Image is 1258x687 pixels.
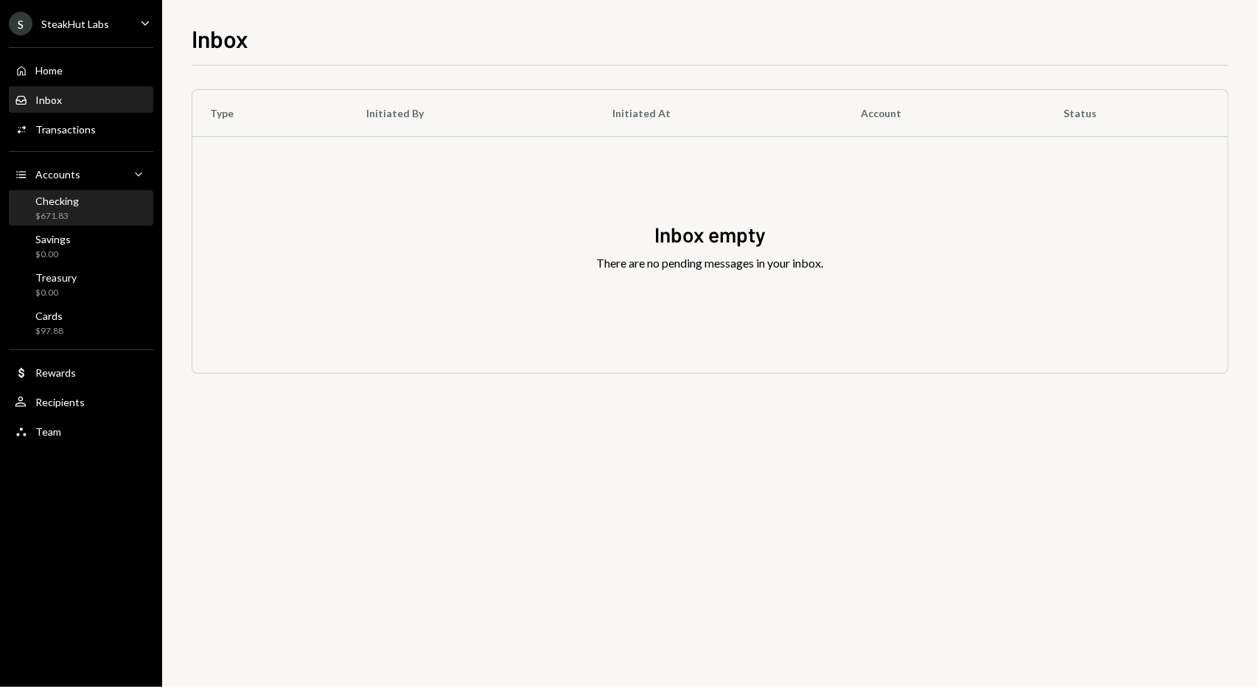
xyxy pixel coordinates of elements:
[9,161,153,187] a: Accounts
[35,168,80,181] div: Accounts
[35,233,71,245] div: Savings
[35,287,77,299] div: $0.00
[9,12,32,35] div: S
[597,254,824,272] div: There are no pending messages in your inbox.
[35,248,71,261] div: $0.00
[1046,90,1228,137] th: Status
[35,325,63,338] div: $97.88
[35,123,96,136] div: Transactions
[9,359,153,386] a: Rewards
[595,90,843,137] th: Initiated At
[9,190,153,226] a: Checking$671.83
[35,271,77,284] div: Treasury
[35,425,61,438] div: Team
[35,396,85,408] div: Recipients
[9,116,153,142] a: Transactions
[35,366,76,379] div: Rewards
[192,90,349,137] th: Type
[35,210,79,223] div: $671.83
[192,24,248,53] h1: Inbox
[35,64,63,77] div: Home
[843,90,1046,137] th: Account
[9,229,153,264] a: Savings$0.00
[35,94,62,106] div: Inbox
[41,18,109,30] div: SteakHut Labs
[35,310,63,322] div: Cards
[9,418,153,444] a: Team
[9,305,153,341] a: Cards$97.88
[349,90,595,137] th: Initiated By
[35,195,79,207] div: Checking
[9,267,153,302] a: Treasury$0.00
[9,57,153,83] a: Home
[9,388,153,415] a: Recipients
[654,220,766,249] div: Inbox empty
[9,86,153,113] a: Inbox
